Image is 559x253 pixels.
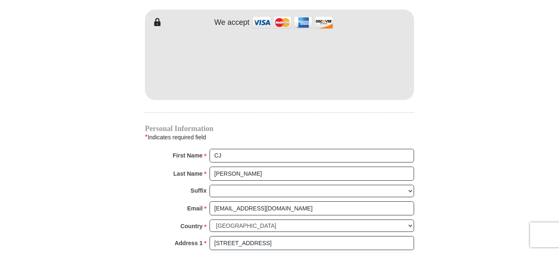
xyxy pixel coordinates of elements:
[190,185,207,196] strong: Suffix
[251,14,334,31] img: credit cards accepted
[173,150,202,161] strong: First Name
[145,132,414,143] div: Indicates required field
[175,237,203,249] strong: Address 1
[214,18,250,27] h4: We accept
[187,203,202,214] strong: Email
[145,125,414,132] h4: Personal Information
[173,168,203,179] strong: Last Name
[181,220,203,232] strong: Country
